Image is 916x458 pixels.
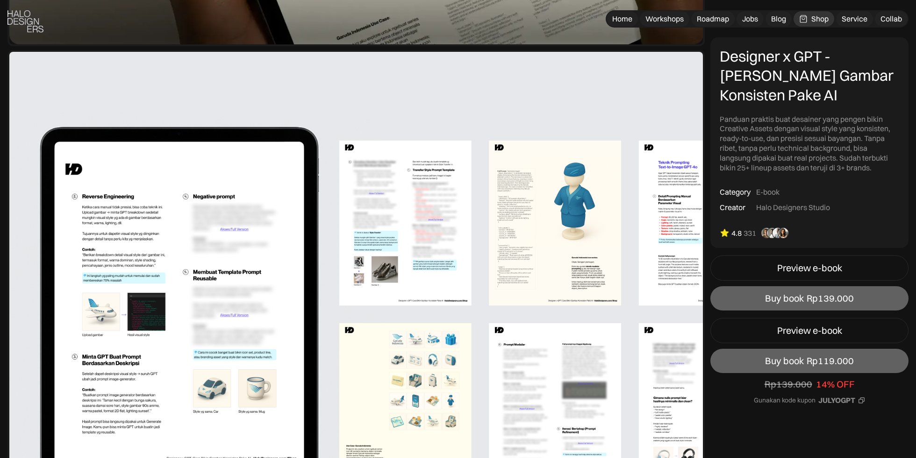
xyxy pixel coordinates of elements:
div: Blog [771,14,786,24]
a: Jobs [737,11,764,27]
a: Workshops [640,11,689,27]
div: Service [842,14,867,24]
a: Roadmap [691,11,735,27]
div: Rp139.000 [765,379,812,390]
div: Rp119.000 [807,355,854,366]
div: Workshops [645,14,684,24]
div: Collab [880,14,902,24]
div: Buy book [765,355,804,366]
div: Home [612,14,632,24]
div: Rp139.000 [807,293,854,304]
div: Shop [811,14,829,24]
a: Blog [766,11,792,27]
div: 14% OFF [816,379,855,390]
div: JULYOGPT [818,395,855,405]
div: Preview e-book [777,325,842,336]
a: Shop [794,11,834,27]
div: Roadmap [697,14,729,24]
a: Buy bookRp119.000 [710,349,909,373]
div: Jobs [742,14,758,24]
div: 331 [744,228,756,238]
a: Home [607,11,638,27]
a: Preview e-book [710,318,909,343]
div: Category [720,188,751,197]
div: Designer x GPT - [PERSON_NAME] Gambar Konsisten Pake AI [720,47,899,105]
div: Preview e-book [777,262,842,274]
a: Buy bookRp139.000 [710,286,909,310]
div: E-book [756,188,780,197]
div: Gunakan kode kupon [754,396,816,404]
a: Preview e-book [710,255,909,281]
div: Buy book [765,293,804,304]
a: Collab [875,11,908,27]
a: Service [836,11,873,27]
div: Creator [720,203,745,212]
div: 4.8 [731,228,742,238]
div: Panduan praktis buat desainer yang pengen bikin Creative Assets dengan visual style yang konsiste... [720,114,899,173]
div: Halo Designers Studio [756,203,830,212]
